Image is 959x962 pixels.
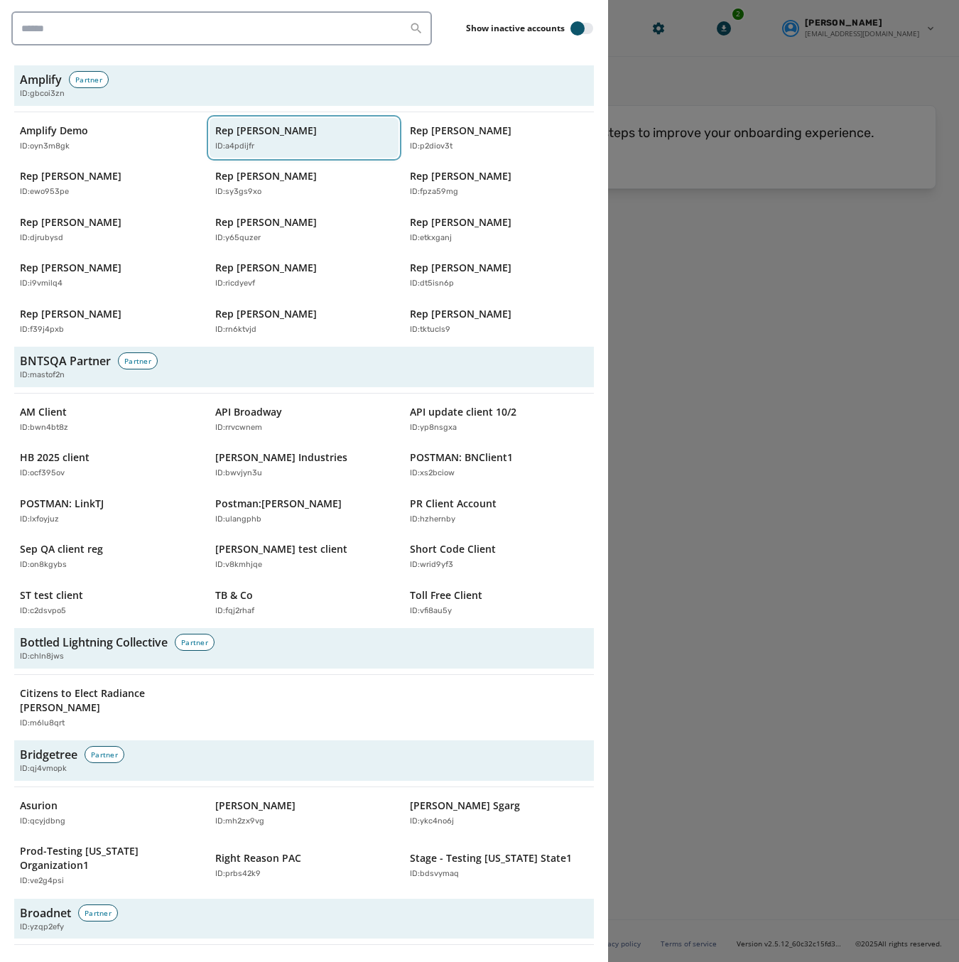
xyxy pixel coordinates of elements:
p: [PERSON_NAME] [215,799,296,813]
p: ID: bdsvymaq [410,868,459,880]
p: ID: on8kgybs [20,559,67,571]
p: ID: yp8nsgxa [410,422,457,434]
button: Rep [PERSON_NAME]ID:ewo953pe [14,163,204,204]
button: Rep [PERSON_NAME]ID:dt5isn6p [404,255,594,296]
button: Right Reason PACID:prbs42k9 [210,838,399,893]
button: Rep [PERSON_NAME]ID:a4pdijfr [210,118,399,158]
button: BroadnetPartnerID:yzqp2efy [14,899,594,939]
p: ID: i9vmilq4 [20,278,63,290]
p: API Broadway [215,405,282,419]
button: Rep [PERSON_NAME]ID:sy3gs9xo [210,163,399,204]
p: Rep [PERSON_NAME] [410,307,511,321]
button: Toll Free ClientID:vfi8au5y [404,583,594,623]
p: ID: ulangphb [215,514,261,526]
button: Rep [PERSON_NAME]ID:f39j4pxb [14,301,204,342]
button: API BroadwayID:rrvcwnem [210,399,399,440]
p: Rep [PERSON_NAME] [20,307,121,321]
label: Show inactive accounts [466,23,565,34]
p: Toll Free Client [410,588,482,602]
h3: BNTSQA Partner [20,352,111,369]
p: ID: etkxganj [410,232,452,244]
p: ID: dt5isn6p [410,278,454,290]
p: ID: rn6ktvjd [215,324,256,336]
button: Amplify DemoID:oyn3m8gk [14,118,204,158]
p: Rep [PERSON_NAME] [20,215,121,229]
p: ID: fqj2rhaf [215,605,254,617]
button: Rep [PERSON_NAME]ID:i9vmilq4 [14,255,204,296]
button: Rep [PERSON_NAME]ID:p2diov3t [404,118,594,158]
p: Rep [PERSON_NAME] [215,124,317,138]
p: ID: p2diov3t [410,141,453,153]
p: Right Reason PAC [215,851,301,865]
p: ID: ve2g4psi [20,875,64,887]
p: ID: v8kmhjqe [215,559,262,571]
p: [PERSON_NAME] Industries [215,450,347,465]
p: ID: bwn4bt8z [20,422,68,434]
p: POSTMAN: LinkTJ [20,497,104,511]
p: ID: xs2bciow [410,468,455,480]
p: ID: a4pdijfr [215,141,254,153]
p: Rep [PERSON_NAME] [410,215,511,229]
span: ID: chln8jws [20,651,64,663]
p: Rep [PERSON_NAME] [215,307,317,321]
button: BridgetreePartnerID:qj4vmopk [14,740,594,781]
button: [PERSON_NAME] IndustriesID:bwvjyn3u [210,445,399,485]
button: BNTSQA PartnerPartnerID:mastof2n [14,347,594,387]
button: Rep [PERSON_NAME]ID:djrubysd [14,210,204,250]
p: ID: c2dsvpo5 [20,605,66,617]
p: ST test client [20,588,83,602]
button: Rep [PERSON_NAME]ID:tktucls9 [404,301,594,342]
p: ID: y65quzer [215,232,261,244]
p: [PERSON_NAME] test client [215,542,347,556]
p: PR Client Account [410,497,497,511]
p: ID: prbs42k9 [215,868,261,880]
p: [PERSON_NAME] Sgarg [410,799,520,813]
p: ID: ocf395ov [20,468,65,480]
p: ID: ykc4no6j [410,816,454,828]
p: ID: mh2zx9vg [215,816,264,828]
p: Rep [PERSON_NAME] [215,215,317,229]
div: Partner [85,746,124,763]
span: ID: qj4vmopk [20,763,67,775]
p: Rep [PERSON_NAME] [410,261,511,275]
p: Sep QA client reg [20,542,103,556]
p: TB & Co [215,588,253,602]
button: [PERSON_NAME] test clientID:v8kmhjqe [210,536,399,577]
p: ID: hzhernby [410,514,455,526]
button: POSTMAN: LinkTJID:lxfoyjuz [14,491,204,531]
p: POSTMAN: BNClient1 [410,450,513,465]
button: Rep [PERSON_NAME]ID:rn6ktvjd [210,301,399,342]
button: AsurionID:qcyjdbng [14,793,204,833]
p: Rep [PERSON_NAME] [215,261,317,275]
p: Citizens to Elect Radiance [PERSON_NAME] [20,686,184,715]
p: ID: rrvcwnem [215,422,262,434]
p: HB 2025 client [20,450,90,465]
button: Rep [PERSON_NAME]ID:ricdyevf [210,255,399,296]
p: ID: oyn3m8gk [20,141,70,153]
button: Sep QA client regID:on8kgybs [14,536,204,577]
h3: Bridgetree [20,746,77,763]
p: ID: ewo953pe [20,186,69,198]
p: Short Code Client [410,542,496,556]
p: ID: tktucls9 [410,324,450,336]
p: ID: lxfoyjuz [20,514,59,526]
button: API update client 10/2ID:yp8nsgxa [404,399,594,440]
button: Rep [PERSON_NAME]ID:etkxganj [404,210,594,250]
div: Partner [175,634,215,651]
p: Amplify Demo [20,124,88,138]
p: Prod-Testing [US_STATE] Organization1 [20,844,184,872]
p: ID: m6lu8qrt [20,718,65,730]
p: ID: bwvjyn3u [215,468,262,480]
div: Partner [78,904,118,922]
p: ID: vfi8au5y [410,605,452,617]
button: POSTMAN: BNClient1ID:xs2bciow [404,445,594,485]
button: Rep [PERSON_NAME]ID:fpza59mg [404,163,594,204]
button: Stage - Testing [US_STATE] State1ID:bdsvymaq [404,838,594,893]
h3: Broadnet [20,904,71,922]
button: [PERSON_NAME] SgargID:ykc4no6j [404,793,594,833]
p: API update client 10/2 [410,405,516,419]
p: Rep [PERSON_NAME] [410,124,511,138]
p: Stage - Testing [US_STATE] State1 [410,851,572,865]
div: Partner [69,71,109,88]
span: ID: gbcoi3zn [20,88,65,100]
